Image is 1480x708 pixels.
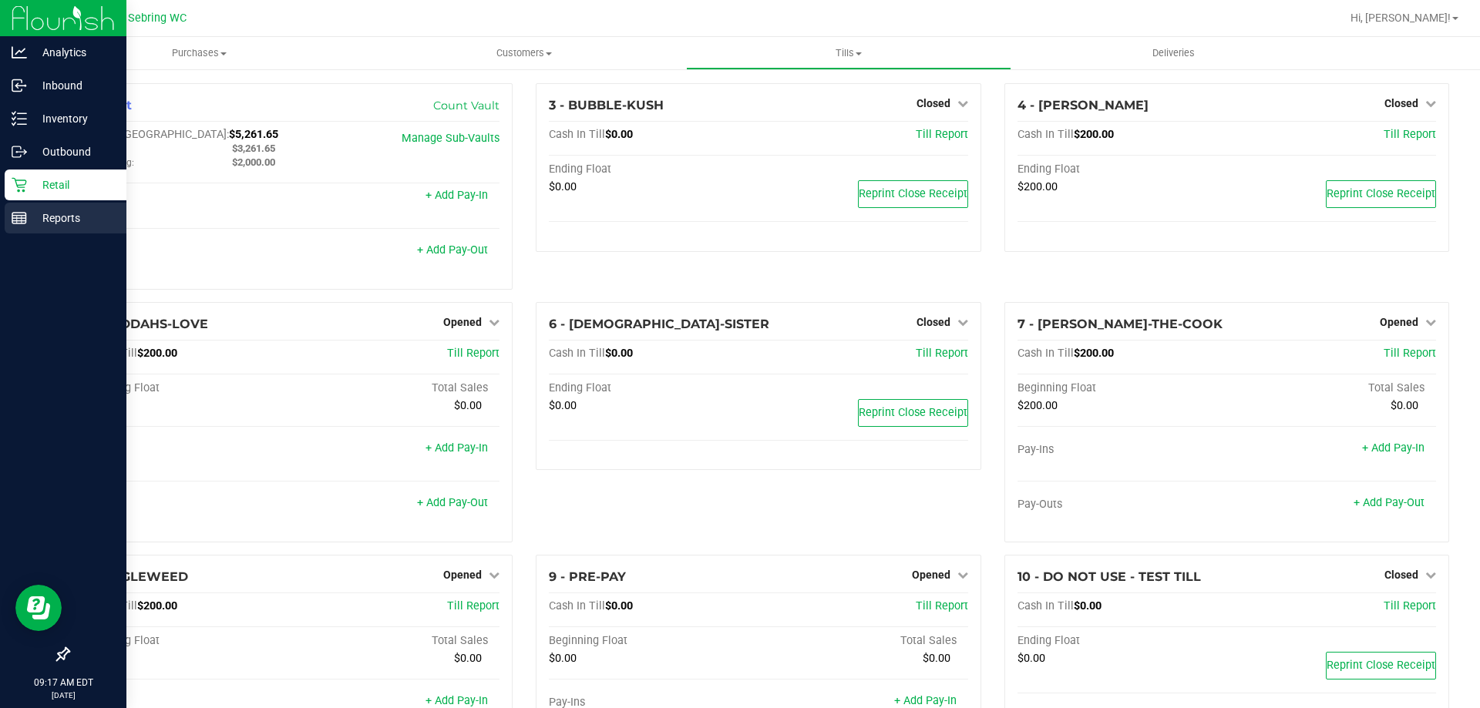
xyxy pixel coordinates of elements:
[81,245,291,259] div: Pay-Outs
[27,76,119,95] p: Inbound
[1132,46,1216,60] span: Deliveries
[81,634,291,648] div: Beginning Float
[454,399,482,412] span: $0.00
[1017,599,1074,612] span: Cash In Till
[1011,37,1336,69] a: Deliveries
[1326,652,1436,679] button: Reprint Close Receipt
[1384,347,1436,360] a: Till Report
[443,316,482,328] span: Opened
[1384,599,1436,612] span: Till Report
[1017,163,1227,176] div: Ending Float
[81,498,291,512] div: Pay-Outs
[12,210,27,226] inline-svg: Reports
[917,97,950,109] span: Closed
[549,317,769,331] span: 6 - [DEMOGRAPHIC_DATA]-SISTER
[1327,659,1435,672] span: Reprint Close Receipt
[1017,98,1149,112] span: 4 - [PERSON_NAME]
[27,209,119,227] p: Reports
[917,316,950,328] span: Closed
[81,190,291,204] div: Pay-Ins
[916,599,968,612] a: Till Report
[12,111,27,126] inline-svg: Inventory
[858,180,968,208] button: Reprint Close Receipt
[1350,12,1451,24] span: Hi, [PERSON_NAME]!
[1017,347,1074,360] span: Cash In Till
[1017,652,1045,665] span: $0.00
[12,177,27,193] inline-svg: Retail
[447,347,499,360] a: Till Report
[12,45,27,60] inline-svg: Analytics
[81,569,188,584] span: 8 - BUGLEWEED
[1391,399,1418,412] span: $0.00
[549,569,626,584] span: 9 - PRE-PAY
[1380,316,1418,328] span: Opened
[923,652,950,665] span: $0.00
[1017,443,1227,457] div: Pay-Ins
[81,443,291,457] div: Pay-Ins
[1017,399,1058,412] span: $200.00
[12,144,27,159] inline-svg: Outbound
[425,694,488,707] a: + Add Pay-In
[549,347,605,360] span: Cash In Till
[1226,381,1436,395] div: Total Sales
[894,694,957,707] a: + Add Pay-In
[433,99,499,112] a: Count Vault
[686,37,1011,69] a: Tills
[81,128,229,141] span: Cash In [GEOGRAPHIC_DATA]:
[402,132,499,145] a: Manage Sub-Vaults
[425,441,488,455] a: + Add Pay-In
[1074,347,1114,360] span: $200.00
[27,143,119,161] p: Outbound
[425,189,488,202] a: + Add Pay-In
[37,46,362,60] span: Purchases
[1017,634,1227,648] div: Ending Float
[417,496,488,509] a: + Add Pay-Out
[605,128,633,141] span: $0.00
[447,599,499,612] a: Till Report
[128,12,187,25] span: Sebring WC
[417,243,488,257] a: + Add Pay-Out
[454,652,482,665] span: $0.00
[549,98,664,112] span: 3 - BUBBLE-KUSH
[549,652,577,665] span: $0.00
[1326,180,1436,208] button: Reprint Close Receipt
[1017,569,1201,584] span: 10 - DO NOT USE - TEST TILL
[912,569,950,581] span: Opened
[291,634,500,648] div: Total Sales
[549,180,577,193] span: $0.00
[549,163,758,176] div: Ending Float
[549,634,758,648] div: Beginning Float
[1384,128,1436,141] a: Till Report
[81,381,291,395] div: Beginning Float
[549,599,605,612] span: Cash In Till
[549,381,758,395] div: Ending Float
[81,317,208,331] span: 5 - BUDDAHS-LOVE
[1017,498,1227,512] div: Pay-Outs
[549,399,577,412] span: $0.00
[229,128,278,141] span: $5,261.65
[1074,599,1102,612] span: $0.00
[362,46,685,60] span: Customers
[859,187,967,200] span: Reprint Close Receipt
[7,690,119,701] p: [DATE]
[1362,441,1424,455] a: + Add Pay-In
[137,599,177,612] span: $200.00
[687,46,1010,60] span: Tills
[1327,187,1435,200] span: Reprint Close Receipt
[916,347,968,360] a: Till Report
[137,347,177,360] span: $200.00
[858,399,968,427] button: Reprint Close Receipt
[27,109,119,128] p: Inventory
[291,381,500,395] div: Total Sales
[12,78,27,93] inline-svg: Inbound
[1017,381,1227,395] div: Beginning Float
[916,128,968,141] span: Till Report
[1384,97,1418,109] span: Closed
[1074,128,1114,141] span: $200.00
